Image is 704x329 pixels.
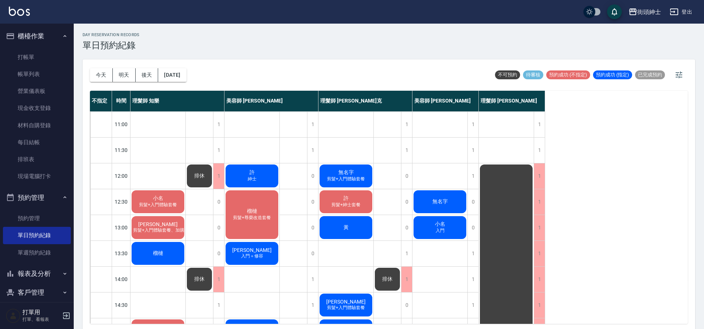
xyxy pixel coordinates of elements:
[667,5,695,19] button: 登出
[137,202,178,208] span: 剪髮+入門體驗套餐
[342,224,350,231] span: 黃
[433,221,447,228] span: 小名
[3,244,71,261] a: 單週預約紀錄
[401,241,412,266] div: 1
[318,91,412,111] div: 理髮師 [PERSON_NAME]克
[534,112,545,137] div: 1
[83,32,140,37] h2: day Reservation records
[213,292,224,318] div: 1
[3,27,71,46] button: 櫃檯作業
[3,100,71,117] a: 現金收支登錄
[467,189,478,215] div: 0
[307,189,318,215] div: 0
[3,283,71,302] button: 客戶管理
[534,189,545,215] div: 1
[401,138,412,163] div: 1
[381,276,394,283] span: 排休
[224,91,318,111] div: 美容師 [PERSON_NAME]
[130,91,224,111] div: 理髮師 知樂
[112,91,130,111] div: 時間
[231,247,273,253] span: [PERSON_NAME]
[248,169,256,176] span: 許
[401,292,412,318] div: 0
[307,215,318,240] div: 0
[467,138,478,163] div: 1
[412,91,479,111] div: 美容師 [PERSON_NAME]
[635,72,665,78] span: 已完成預約
[151,250,165,257] span: 榴槤
[113,68,136,82] button: 明天
[467,215,478,240] div: 0
[534,292,545,318] div: 1
[3,168,71,185] a: 現場電腦打卡
[3,83,71,100] a: 營業儀表板
[3,66,71,83] a: 帳單列表
[213,267,224,292] div: 1
[467,267,478,292] div: 1
[307,292,318,318] div: 1
[534,215,545,240] div: 1
[307,163,318,189] div: 0
[112,111,130,137] div: 11:00
[213,138,224,163] div: 1
[307,241,318,266] div: 0
[3,49,71,66] a: 打帳單
[325,305,366,311] span: 剪髮+入門體驗套餐
[6,308,21,323] img: Person
[3,227,71,244] a: 單日預約紀錄
[434,228,446,234] span: 入門
[83,40,140,51] h3: 單日預約紀錄
[337,169,355,176] span: 無名字
[246,176,258,182] span: 紳士
[90,91,112,111] div: 不指定
[401,215,412,240] div: 0
[401,267,412,292] div: 1
[22,316,60,323] p: 打單、看報表
[213,241,224,266] div: 0
[534,267,545,292] div: 1
[112,215,130,240] div: 13:00
[546,72,590,78] span: 預約成功 (不指定)
[213,189,224,215] div: 0
[3,188,71,207] button: 預約管理
[112,266,130,292] div: 14:00
[9,7,30,16] img: Logo
[3,264,71,283] button: 報表及分析
[330,202,362,208] span: 剪髮+紳士套餐
[193,276,206,283] span: 排休
[112,292,130,318] div: 14:30
[131,227,203,233] span: 剪髮+入門體驗套餐、加購修容修眉
[193,173,206,179] span: 排休
[3,117,71,134] a: 材料自購登錄
[479,91,545,111] div: 理髮師 [PERSON_NAME]
[112,240,130,266] div: 13:30
[3,151,71,168] a: 排班表
[22,309,60,316] h5: 打單用
[213,215,224,240] div: 0
[245,208,259,215] span: 榴槤
[401,112,412,137] div: 1
[401,189,412,215] div: 0
[495,72,520,78] span: 不可預約
[325,299,367,305] span: [PERSON_NAME]
[240,253,265,259] span: 入門＋修容
[137,221,179,227] span: [PERSON_NAME]
[112,137,130,163] div: 11:30
[3,210,71,227] a: 預約管理
[342,195,350,202] span: 許
[112,189,130,215] div: 12:30
[467,112,478,137] div: 1
[158,68,186,82] button: [DATE]
[307,138,318,163] div: 1
[3,134,71,151] a: 每日結帳
[213,112,224,137] div: 1
[467,292,478,318] div: 1
[307,267,318,292] div: 1
[637,7,661,17] div: 街頭紳士
[112,163,130,189] div: 12:00
[90,68,113,82] button: 今天
[431,198,449,205] span: 無名字
[534,163,545,189] div: 1
[534,241,545,266] div: 1
[325,176,366,182] span: 剪髮+入門體驗套餐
